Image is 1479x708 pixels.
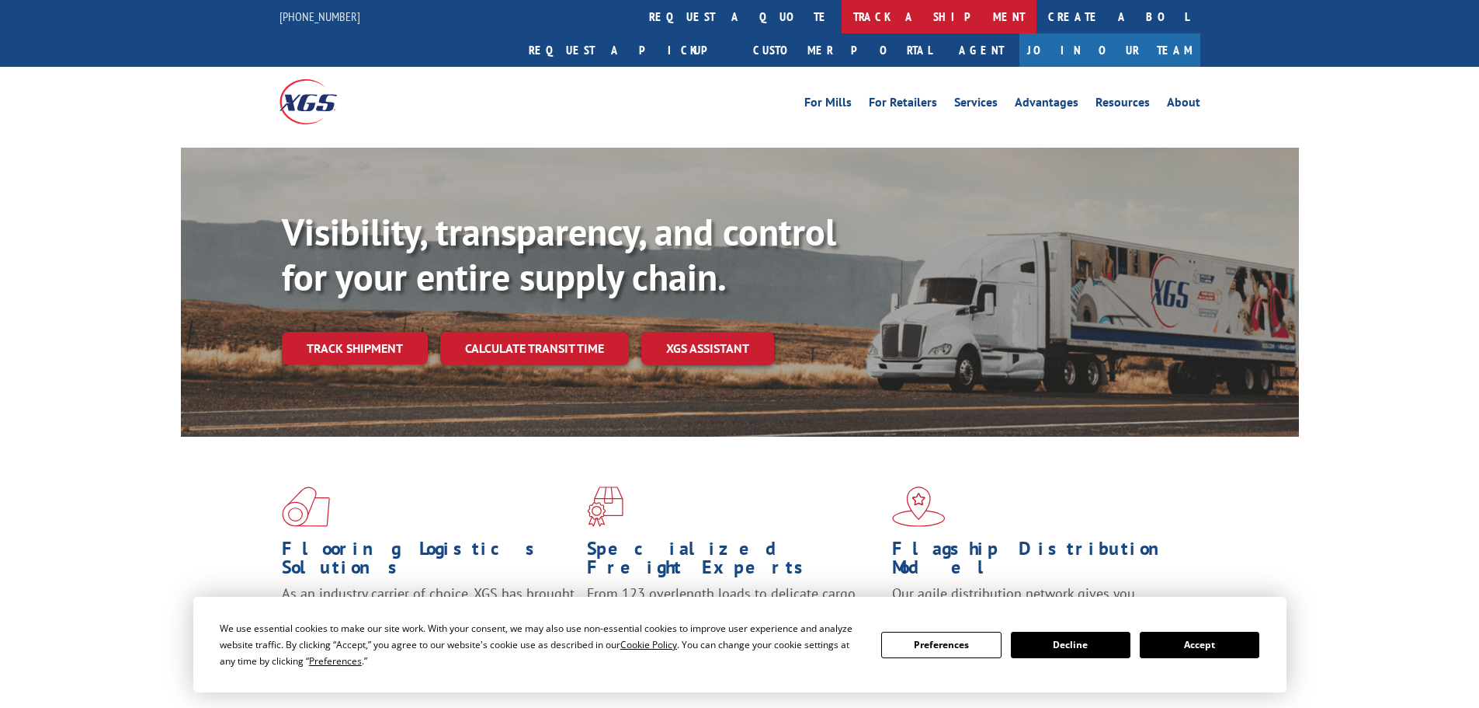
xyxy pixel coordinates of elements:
span: Preferences [309,654,362,668]
button: Decline [1011,632,1130,658]
a: Agent [943,33,1019,67]
img: xgs-icon-total-supply-chain-intelligence-red [282,487,330,527]
span: As an industry carrier of choice, XGS has brought innovation and dedication to flooring logistics... [282,584,575,640]
a: Customer Portal [741,33,943,67]
a: Request a pickup [517,33,741,67]
a: Track shipment [282,332,428,364]
button: Accept [1140,632,1259,658]
a: For Retailers [869,96,937,113]
a: Services [954,96,998,113]
span: Cookie Policy [620,638,677,651]
h1: Flooring Logistics Solutions [282,539,575,584]
a: For Mills [804,96,852,113]
p: From 123 overlength loads to delicate cargo, our experienced staff knows the best way to move you... [587,584,880,654]
button: Preferences [881,632,1001,658]
div: We use essential cookies to make our site work. With your consent, we may also use non-essential ... [220,620,863,669]
a: [PHONE_NUMBER] [279,9,360,24]
h1: Specialized Freight Experts [587,539,880,584]
img: xgs-icon-flagship-distribution-model-red [892,487,946,527]
img: xgs-icon-focused-on-flooring-red [587,487,623,527]
a: Join Our Team [1019,33,1200,67]
a: Advantages [1015,96,1078,113]
a: XGS ASSISTANT [641,332,774,365]
a: Calculate transit time [440,332,629,365]
a: About [1167,96,1200,113]
span: Our agile distribution network gives you nationwide inventory management on demand. [892,584,1178,621]
h1: Flagship Distribution Model [892,539,1186,584]
div: Cookie Consent Prompt [193,597,1286,692]
a: Resources [1095,96,1150,113]
b: Visibility, transparency, and control for your entire supply chain. [282,208,836,301]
